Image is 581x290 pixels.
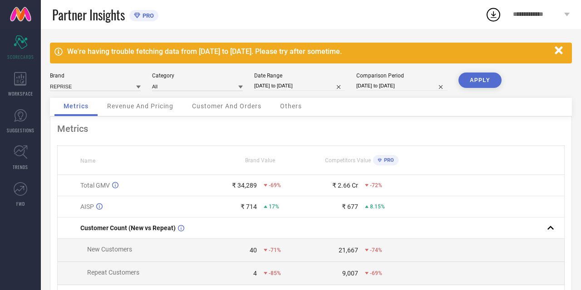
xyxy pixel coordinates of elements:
div: ₹ 714 [241,203,257,210]
span: 8.15% [370,203,385,210]
span: WORKSPACE [8,90,33,97]
span: PRO [382,157,394,163]
button: APPLY [458,72,502,88]
input: Select comparison period [356,81,447,91]
span: SCORECARDS [7,53,34,60]
span: Partner Insights [52,5,125,24]
div: Open download list [485,6,502,23]
span: AISP [80,203,94,210]
div: 40 [250,246,257,254]
div: 9,007 [342,270,358,277]
span: Customer Count (New vs Repeat) [80,224,176,232]
span: 17% [269,203,279,210]
div: Brand [50,72,141,79]
span: Repeat Customers [87,269,139,276]
span: Others [280,102,302,110]
div: ₹ 2.66 Cr [332,182,358,189]
span: Competitors Value [325,157,371,164]
div: ₹ 34,289 [232,182,257,189]
span: Total GMV [80,182,110,189]
div: Date Range [254,72,345,79]
span: -69% [269,182,281,188]
span: Name [80,158,95,164]
span: -74% [370,247,382,253]
div: 4 [253,270,257,277]
span: -71% [269,247,281,253]
span: FWD [16,200,25,207]
div: Category [152,72,243,79]
span: New Customers [87,246,132,253]
div: 21,667 [339,246,358,254]
span: Revenue And Pricing [107,102,173,110]
div: Metrics [57,123,565,134]
span: TRENDS [13,164,28,170]
div: Comparison Period [356,72,447,79]
span: SUGGESTIONS [7,127,34,134]
span: Brand Value [245,157,275,164]
div: ₹ 677 [342,203,358,210]
span: Customer And Orders [192,102,261,110]
span: -72% [370,182,382,188]
span: Metrics [64,102,89,110]
span: -69% [370,270,382,276]
span: -85% [269,270,281,276]
div: We're having trouble fetching data from [DATE] to [DATE]. Please try after sometime. [67,47,550,56]
input: Select date range [254,81,345,91]
span: PRO [140,12,154,19]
